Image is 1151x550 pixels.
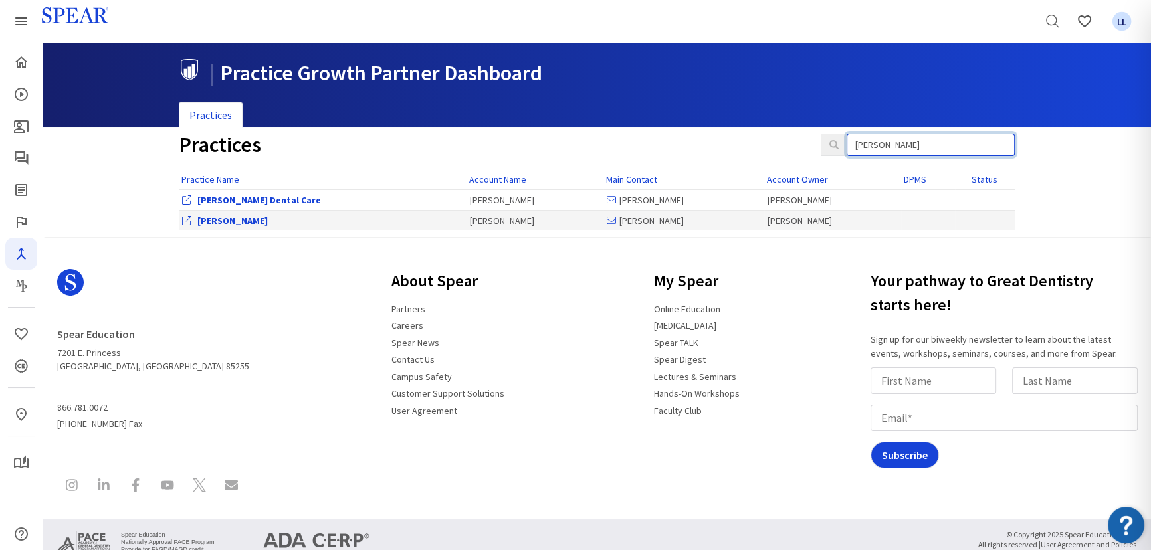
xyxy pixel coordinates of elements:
a: Status [972,173,997,185]
a: Account Owner [767,173,828,185]
p: Sign up for our biweekly newsletter to learn about the latest events, workshops, seminars, course... [871,333,1143,361]
a: Hands-On Workshops [646,382,748,405]
li: Nationally Approval PACE Program [121,539,243,546]
div: [PERSON_NAME] [607,214,761,227]
svg: Spear Logo [57,269,84,296]
a: Courses [5,78,37,110]
a: DPMS [904,173,926,185]
div: [PERSON_NAME] [768,214,898,227]
input: Search Practices [847,134,1015,156]
a: Spear Products [5,5,37,37]
a: Spear Education on Instagram [57,470,86,503]
a: Contact Us [383,348,443,371]
a: Practices [179,102,243,128]
a: Spear Education on X [185,470,214,503]
a: [MEDICAL_DATA] [646,314,724,337]
input: Last Name [1012,367,1138,394]
a: Search [1037,5,1069,37]
a: Practice Name [181,173,239,185]
a: In-Person & Virtual [5,399,37,430]
h3: About Spear [383,264,512,298]
a: Faculty Club [646,399,710,422]
a: Favorites [1106,5,1138,37]
a: 866.781.0072 [57,397,116,419]
small: © Copyright 2025 Spear Education, LLC All rights reserved | [978,530,1136,550]
a: Account Name [469,173,526,185]
a: Main Contact [606,173,657,185]
input: First Name [871,367,996,394]
button: Open Resource Center [1108,507,1144,543]
span: [PHONE_NUMBER] Fax [57,397,249,430]
div: [PERSON_NAME] [470,193,600,207]
a: Spear Digest [5,174,37,206]
a: Spear Education on YouTube [153,470,182,503]
div: [PERSON_NAME] [768,193,898,207]
a: View Office Dashboard [197,194,321,206]
a: Spear Digest [646,348,714,371]
img: Resource Center badge [1108,507,1144,543]
a: Campus Safety [383,365,460,388]
a: Navigator Pro [5,238,37,270]
a: CE Credits [5,350,37,382]
a: Careers [383,314,431,337]
h3: Your pathway to Great Dentistry starts here! [871,264,1143,322]
a: Spear TALK [646,331,706,354]
h1: Practice Growth Partner Dashboard [179,59,1005,85]
address: 7201 E. Princess [GEOGRAPHIC_DATA], [GEOGRAPHIC_DATA] 85255 [57,322,249,373]
a: Help [5,518,37,550]
a: View Office Dashboard [197,215,268,227]
a: User Agreement [383,399,465,422]
span: | [209,60,215,86]
input: Email* [871,405,1138,431]
div: [PERSON_NAME] [607,193,761,207]
span: LL [1112,12,1132,31]
a: Favorites [5,318,37,350]
a: Spear Education on Facebook [121,470,150,503]
h3: My Spear [646,264,748,298]
li: Spear Education [121,531,243,539]
a: Home [5,46,37,78]
a: Spear Education on LinkedIn [89,470,118,503]
a: Lectures & Seminars [646,365,744,388]
a: Contact Spear Education [217,470,246,503]
a: Spear Education [57,322,143,346]
a: Spear Logo [57,264,249,312]
h1: Practices [179,134,801,157]
input: Subscribe [871,442,939,468]
a: Masters Program [5,270,37,302]
a: Customer Support Solutions [383,382,512,405]
a: Patient Education [5,110,37,142]
a: Spear Talk [5,142,37,174]
a: Favorites [1069,5,1100,37]
a: Partners [383,298,433,320]
div: [PERSON_NAME] [470,214,600,227]
a: My Study Club [5,447,37,479]
a: Online Education [646,298,728,320]
a: Spear News [383,331,447,354]
a: Faculty Club Elite [5,206,37,238]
